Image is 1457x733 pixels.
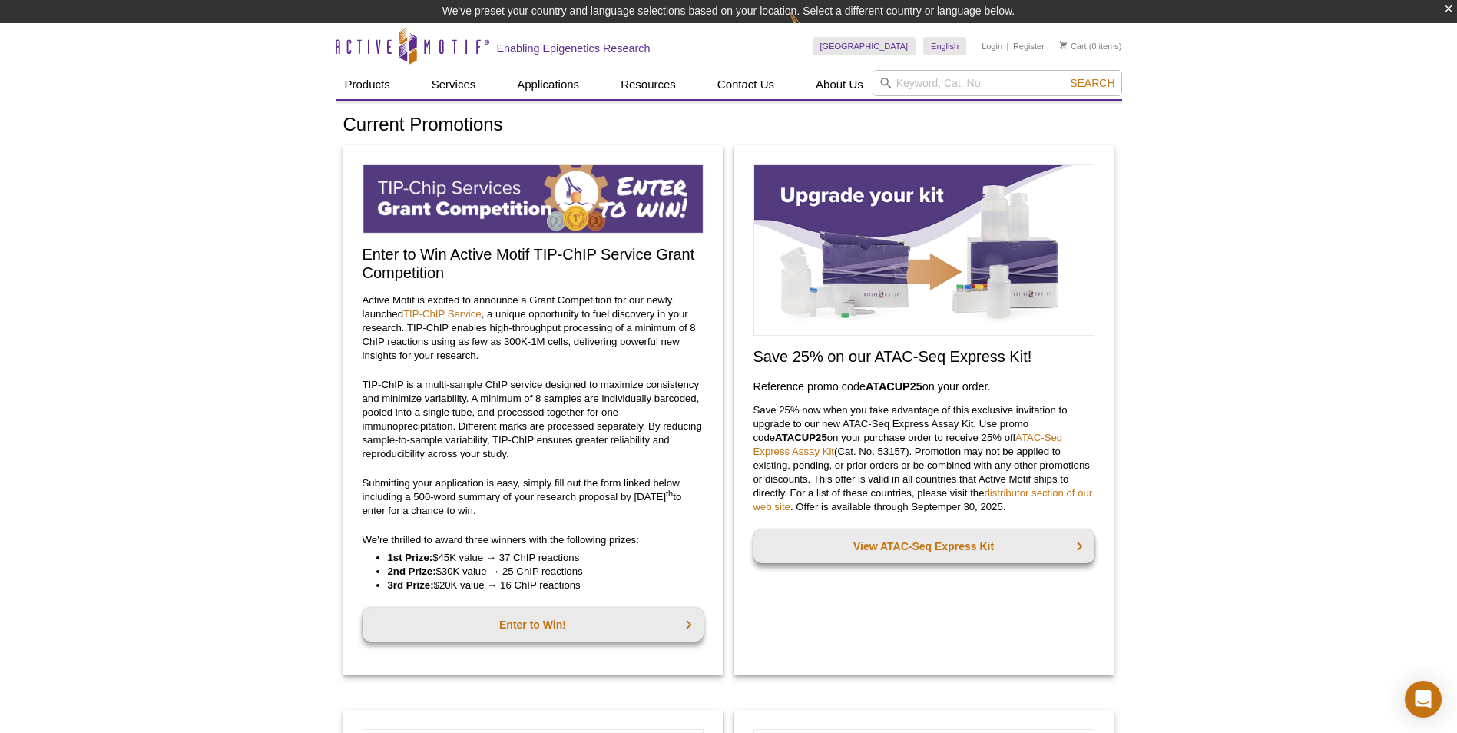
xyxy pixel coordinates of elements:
p: Active Motif is excited to announce a Grant Competition for our newly launched , a unique opportu... [363,294,704,363]
a: English [923,37,966,55]
strong: 2nd Prize: [388,566,436,577]
a: TIP-ChIP Service [403,308,482,320]
a: View ATAC-Seq Express Kit [753,529,1094,563]
sup: th [666,488,673,497]
li: $45K value → 37 ChIP reactions [388,551,688,565]
a: Applications [508,70,588,99]
li: $20K value → 16 ChIP reactions [388,579,688,592]
a: Cart [1060,41,1087,51]
img: Save on ATAC-Seq Express Assay Kit [753,164,1094,336]
a: About Us [806,70,873,99]
p: Submitting your application is easy, simply fill out the form linked below including a 500-word s... [363,476,704,518]
button: Search [1065,76,1119,90]
h2: Enabling Epigenetics Research [497,41,651,55]
div: Open Intercom Messenger [1405,681,1442,718]
a: [GEOGRAPHIC_DATA] [813,37,916,55]
p: Save 25% now when you take advantage of this exclusive invitation to upgrade to our new ATAC-Seq ... [753,403,1094,514]
h1: Current Promotions [343,114,1114,137]
img: Change Here [790,12,830,48]
strong: ATACUP25 [866,380,922,393]
h3: Reference promo code on your order. [753,377,1094,396]
strong: ATACUP25 [775,432,827,443]
li: $30K value → 25 ChIP reactions [388,565,688,579]
a: Contact Us [708,70,783,99]
strong: 1st Prize: [388,552,433,563]
a: Products [336,70,399,99]
span: Search [1070,77,1114,89]
li: (0 items) [1060,37,1122,55]
a: Register [1013,41,1045,51]
a: Resources [611,70,685,99]
strong: 3rd Prize: [388,579,434,591]
h2: Enter to Win Active Motif TIP-ChIP Service Grant Competition [363,245,704,282]
h2: Save 25% on our ATAC-Seq Express Kit! [753,347,1094,366]
a: Services [422,70,485,99]
p: We’re thrilled to award three winners with the following prizes: [363,533,704,547]
img: Your Cart [1060,41,1067,49]
p: TIP-ChIP is a multi-sample ChIP service designed to maximize consistency and minimize variability... [363,378,704,461]
a: Enter to Win! [363,608,704,642]
li: | [1007,37,1009,55]
input: Keyword, Cat. No. [873,70,1122,96]
img: TIP-ChIP Service Grant Competition [363,164,704,234]
a: Login [982,41,1002,51]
